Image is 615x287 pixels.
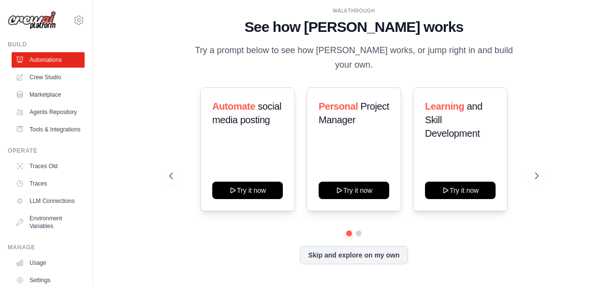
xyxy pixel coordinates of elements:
[12,122,85,137] a: Tools & Integrations
[425,101,483,139] span: and Skill Development
[319,101,358,112] span: Personal
[12,176,85,191] a: Traces
[319,101,389,125] span: Project Manager
[212,182,283,199] button: Try it now
[12,70,85,85] a: Crew Studio
[191,43,516,72] p: Try a prompt below to see how [PERSON_NAME] works, or jump right in and build your own.
[8,11,56,30] img: Logo
[425,101,464,112] span: Learning
[8,244,85,251] div: Manage
[12,52,85,68] a: Automations
[300,246,408,264] button: Skip and explore on my own
[12,104,85,120] a: Agents Repository
[212,101,255,112] span: Automate
[8,147,85,155] div: Operate
[12,255,85,271] a: Usage
[12,158,85,174] a: Traces Old
[425,182,496,199] button: Try it now
[8,41,85,48] div: Build
[12,193,85,209] a: LLM Connections
[169,7,539,14] div: WALKTHROUGH
[12,87,85,102] a: Marketplace
[212,101,281,125] span: social media posting
[319,182,389,199] button: Try it now
[12,211,85,234] a: Environment Variables
[169,18,539,36] h1: See how [PERSON_NAME] works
